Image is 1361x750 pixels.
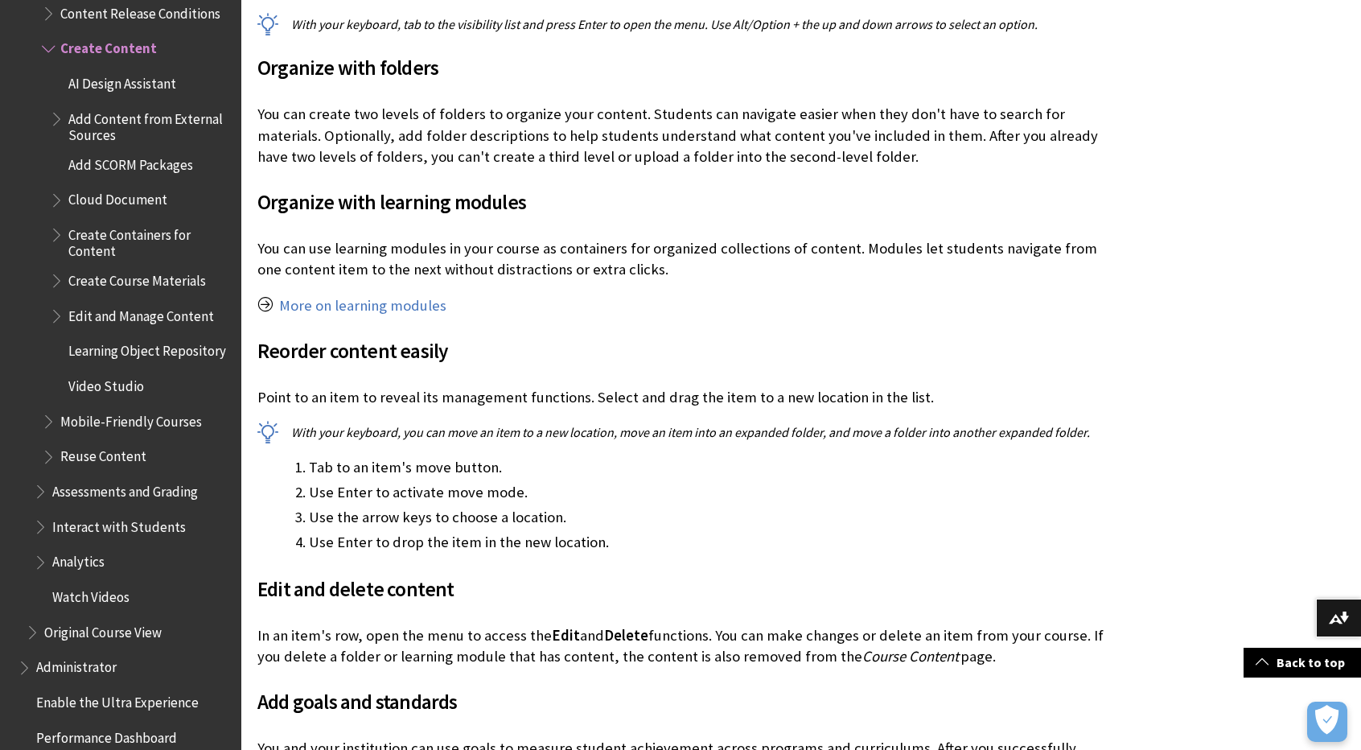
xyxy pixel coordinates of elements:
li: Use the arrow keys to choose a location. [309,506,1107,529]
p: With your keyboard, tab to the visibility list and press Enter to open the menu. Use Alt/Option +... [257,15,1107,33]
span: Add goals and standards [257,689,458,715]
span: Organize with folders [257,55,438,80]
span: Edit and delete content [257,576,454,602]
span: Add Content from External Sources [68,105,230,143]
p: Point to an item to reveal its management functions. Select and drag the item to a new location i... [257,387,1107,408]
li: Tab to an item's move button. [309,456,1107,479]
span: Cloud Document [68,187,167,208]
span: Add SCORM Packages [68,151,193,173]
a: More on learning modules [279,296,446,315]
p: In an item's row, open the menu to access the and functions. You can make changes or delete an it... [257,625,1107,667]
span: Mobile-Friendly Courses [60,408,202,430]
span: Reuse Content [60,443,146,465]
span: Enable the Ultra Experience [36,689,199,711]
span: Course Content [862,647,959,666]
span: Learning Object Repository [68,338,226,360]
button: فتح التفضيلات [1307,702,1347,742]
span: Performance Dashboard [36,724,177,746]
span: Create Content [60,35,157,57]
span: Delete [604,626,648,645]
li: Use Enter to activate move mode. [309,481,1107,504]
span: Analytics [52,549,105,571]
span: Watch Videos [52,583,130,605]
a: Back to top [1244,648,1361,678]
span: Edit and Manage Content [68,303,214,324]
span: Reorder content easily [257,338,447,364]
span: Create Course Materials [68,267,206,289]
span: Interact with Students [52,513,186,535]
span: Create Containers for Content [68,221,230,259]
p: You can create two levels of folders to organize your content. Students can navigate easier when ... [257,104,1107,167]
p: With your keyboard, you can move an item to a new location, move an item into an expanded folder,... [257,423,1107,441]
span: Video Studio [68,373,144,394]
span: Edit [552,626,580,645]
span: Assessments and Grading [52,478,198,500]
span: AI Design Assistant [68,70,176,92]
p: You can use learning modules in your course as containers for organized collections of content. M... [257,238,1107,280]
span: Administrator [36,654,117,676]
li: Use Enter to drop the item in the new location. [309,531,1107,554]
span: Organize with learning modules [257,189,526,215]
span: Original Course View [44,619,162,641]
